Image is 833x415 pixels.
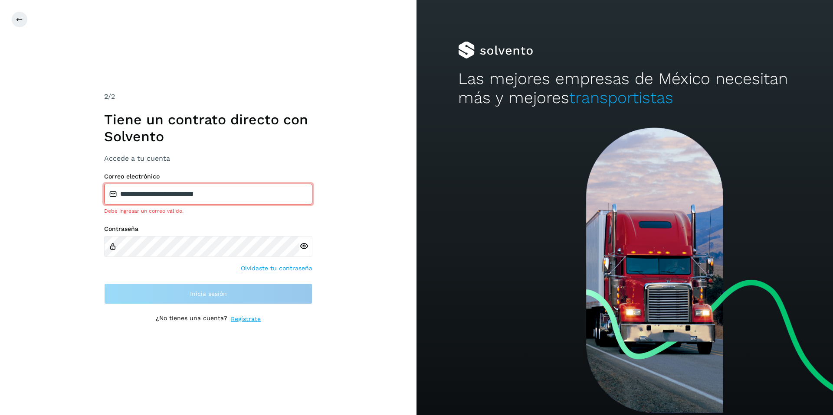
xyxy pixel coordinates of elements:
h1: Tiene un contrato directo con Solvento [104,111,312,145]
div: Debe ingresar un correo válido. [104,207,312,215]
a: Regístrate [231,314,261,324]
h2: Las mejores empresas de México necesitan más y mejores [458,69,791,108]
button: Inicia sesión [104,283,312,304]
div: /2 [104,91,312,102]
span: transportistas [569,88,673,107]
p: ¿No tienes una cuenta? [156,314,227,324]
h3: Accede a tu cuenta [104,154,312,162]
a: Olvidaste tu contraseña [241,264,312,273]
label: Contraseña [104,225,312,233]
span: Inicia sesión [190,291,227,297]
label: Correo electrónico [104,173,312,180]
span: 2 [104,92,108,101]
